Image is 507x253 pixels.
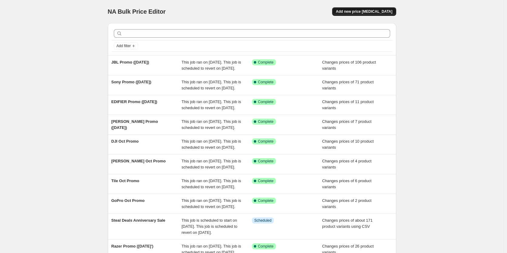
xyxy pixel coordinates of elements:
[322,198,372,209] span: Changes prices of 2 product variants
[258,80,274,85] span: Complete
[182,139,241,150] span: This job ran on [DATE]. This job is scheduled to revert on [DATE].
[111,99,157,104] span: EDIFIER Promo ([DATE])
[322,159,372,169] span: Changes prices of 4 product variants
[182,198,241,209] span: This job ran on [DATE]. This job is scheduled to revert on [DATE].
[322,218,373,229] span: Changes prices of about 171 product variants using CSV
[258,159,274,164] span: Complete
[182,178,241,189] span: This job ran on [DATE]. This job is scheduled to revert on [DATE].
[182,159,241,169] span: This job ran on [DATE]. This job is scheduled to revert on [DATE].
[322,119,372,130] span: Changes prices of 7 product variants
[258,119,274,124] span: Complete
[322,178,372,189] span: Changes prices of 6 product variants
[258,139,274,144] span: Complete
[322,139,374,150] span: Changes prices of 10 product variants
[258,198,274,203] span: Complete
[111,60,149,64] span: JBL Promo ([DATE])
[258,244,274,249] span: Complete
[182,119,241,130] span: This job ran on [DATE]. This job is scheduled to revert on [DATE].
[322,99,374,110] span: Changes prices of 11 product variants
[182,218,237,235] span: This job is scheduled to start on [DATE]. This job is scheduled to revert on [DATE].
[254,218,272,223] span: Scheduled
[111,119,158,130] span: [PERSON_NAME] Promo ([DATE])
[258,178,274,183] span: Complete
[114,42,138,50] button: Add filter
[182,80,241,90] span: This job ran on [DATE]. This job is scheduled to revert on [DATE].
[322,80,374,90] span: Changes prices of 71 product variants
[108,8,166,15] span: NA Bulk Price Editor
[336,9,392,14] span: Add new price [MEDICAL_DATA]
[111,218,165,223] span: Steal Deals Anniversary Sale
[182,60,241,71] span: This job ran on [DATE]. This job is scheduled to revert on [DATE].
[258,99,274,104] span: Complete
[111,159,166,163] span: [PERSON_NAME] Oct Promo
[111,198,145,203] span: GoPro Oct Promo
[258,60,274,65] span: Complete
[322,60,376,71] span: Changes prices of 106 product variants
[182,99,241,110] span: This job ran on [DATE]. This job is scheduled to revert on [DATE].
[332,7,396,16] button: Add new price [MEDICAL_DATA]
[117,43,131,48] span: Add filter
[111,80,151,84] span: Sony Promo ([DATE])
[111,178,139,183] span: Tile Oct Promo
[111,244,154,248] span: Razer Promo ([DATE]')
[111,139,139,144] span: DJI Oct Promo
